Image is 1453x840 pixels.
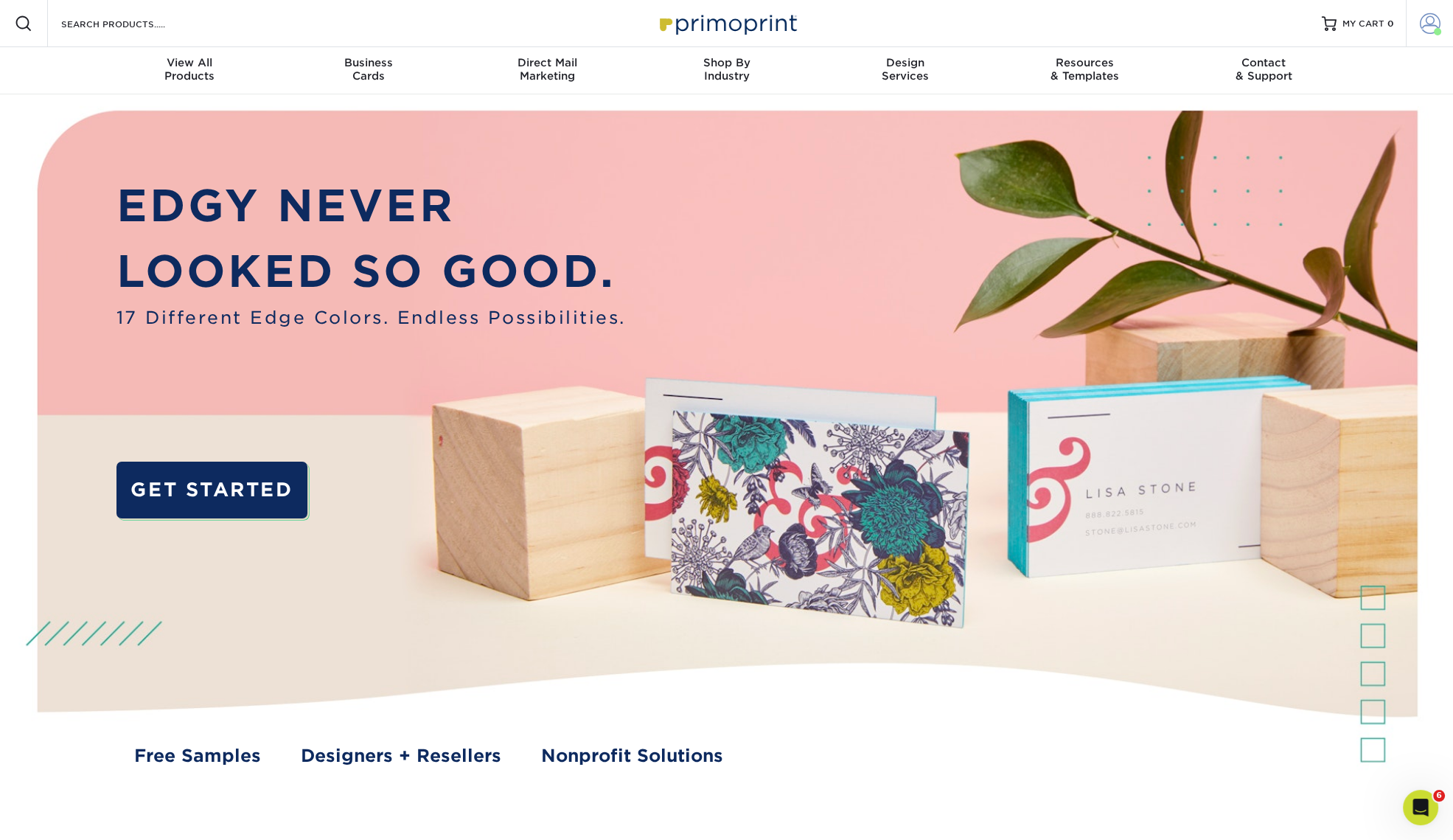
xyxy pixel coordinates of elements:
div: Industry [637,56,816,83]
a: DesignServices [816,47,995,94]
input: SEARCH PRODUCTS..... [60,15,203,32]
div: & Support [1174,56,1353,83]
a: BusinessCards [279,47,458,94]
a: View AllProducts [100,47,279,94]
a: Shop ByIndustry [637,47,816,94]
div: Cards [279,56,458,83]
a: Free Samples [134,743,261,768]
div: Services [816,56,995,83]
p: LOOKED SO GOOD. [116,239,626,305]
p: EDGY NEVER [116,173,626,239]
img: Primoprint [653,7,801,39]
span: MY CART [1342,18,1384,30]
span: Shop By [637,56,816,69]
iframe: Intercom live chat [1403,790,1438,825]
a: Contact& Support [1174,47,1353,94]
span: 0 [1387,18,1394,29]
a: Resources& Templates [995,47,1174,94]
span: Contact [1174,56,1353,69]
span: View All [100,56,279,69]
a: GET STARTED [116,462,308,519]
div: Products [100,56,279,83]
span: Resources [995,56,1174,69]
a: Nonprofit Solutions [541,743,723,768]
div: Marketing [458,56,637,83]
span: 17 Different Edge Colors. Endless Possibilities. [116,305,626,330]
a: Direct MailMarketing [458,47,637,94]
span: 6 [1433,790,1445,802]
a: Designers + Resellers [301,743,501,768]
span: Design [816,56,995,69]
div: & Templates [995,56,1174,83]
span: Direct Mail [458,56,637,69]
span: Business [279,56,458,69]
